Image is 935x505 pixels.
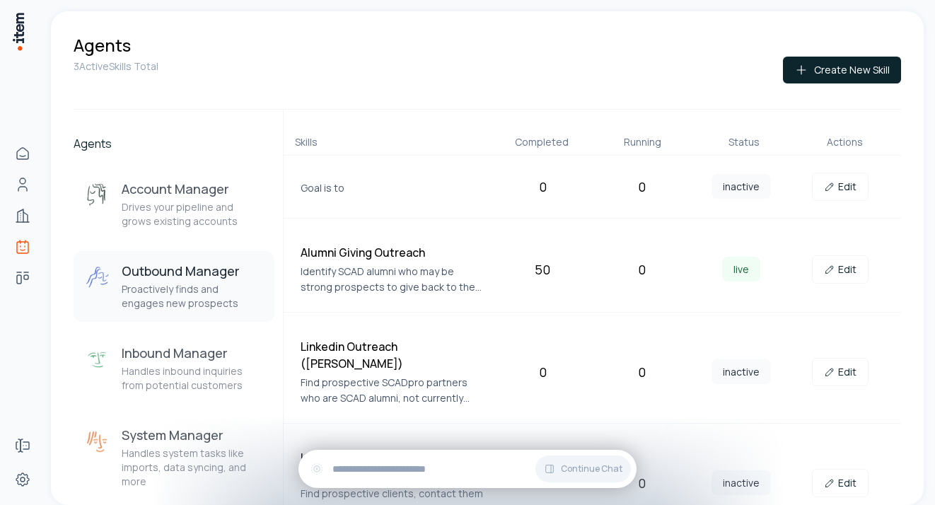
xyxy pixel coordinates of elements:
a: Agents [8,233,37,261]
button: Inbound ManagerInbound ManagerHandles inbound inquiries from potential customers [74,333,274,404]
div: 0 [499,362,586,382]
h4: Linkedin Outreach (Template) Giving [301,449,488,483]
a: Edit [812,173,869,201]
a: Edit [812,358,869,386]
img: Outbound Manager [85,265,110,291]
h4: Alumni Giving Outreach [301,244,488,261]
button: Create New Skill [783,57,901,83]
div: Actions [800,135,890,149]
span: inactive [712,470,771,495]
img: Inbound Manager [85,347,110,373]
div: 0 [598,177,685,197]
h3: Inbound Manager [122,344,263,361]
p: Drives your pipeline and grows existing accounts [122,200,263,228]
div: 0 [598,473,685,493]
h3: System Manager [122,426,263,443]
h3: Outbound Manager [122,262,263,279]
p: 3 Active Skills Total [74,59,158,74]
div: Running [598,135,687,149]
a: Contacts [8,170,37,199]
h2: Agents [74,135,274,152]
p: Handles inbound inquiries from potential customers [122,364,263,393]
div: Completed [496,135,586,149]
p: Goal is to [301,180,488,196]
a: deals [8,264,37,292]
h1: Agents [74,34,131,57]
a: Companies [8,202,37,230]
p: Find prospective SCADpro partners who are SCAD alumni, not currently connected to SCAD, in a deci... [301,375,488,406]
img: Item Brain Logo [11,11,25,52]
button: Continue Chat [535,455,631,482]
h4: Linkedin Outreach ([PERSON_NAME]) [301,338,488,372]
button: Outbound ManagerOutbound ManagerProactively finds and engages new prospects [74,251,274,322]
div: Skills [295,135,486,149]
button: Account ManagerAccount ManagerDrives your pipeline and grows existing accounts [74,169,274,240]
div: 0 [598,362,685,382]
a: Forms [8,431,37,460]
span: inactive [712,174,771,199]
div: 0 [499,177,586,197]
img: System Manager [85,429,110,455]
p: Identify SCAD alumni who may be strong prospects to give back to the university. [301,264,488,295]
span: live [722,257,760,281]
p: Proactively finds and engages new prospects [122,282,263,310]
button: System ManagerSystem ManagerHandles system tasks like imports, data syncing, and more [74,415,274,500]
p: Handles system tasks like imports, data syncing, and more [122,446,263,489]
a: Edit [812,469,869,497]
a: Settings [8,465,37,494]
div: Continue Chat [298,450,637,488]
span: Continue Chat [561,463,622,475]
div: 0 [598,260,685,279]
div: Status [699,135,789,149]
span: inactive [712,359,771,384]
a: Home [8,139,37,168]
img: Account Manager [85,183,110,209]
div: 50 [499,260,586,279]
a: Edit [812,255,869,284]
h3: Account Manager [122,180,263,197]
